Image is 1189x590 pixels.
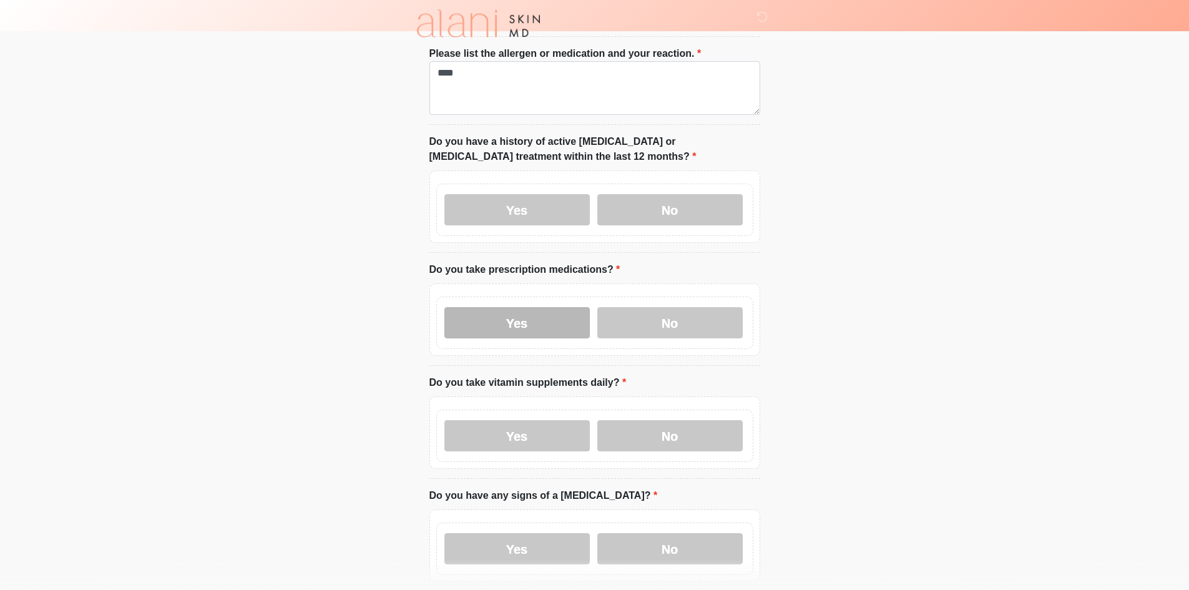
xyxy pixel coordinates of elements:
[429,375,627,390] label: Do you take vitamin supplements daily?
[429,262,620,277] label: Do you take prescription medications?
[429,488,658,503] label: Do you have any signs of a [MEDICAL_DATA]?
[597,420,743,451] label: No
[597,533,743,564] label: No
[597,307,743,338] label: No
[444,420,590,451] label: Yes
[429,134,760,164] label: Do you have a history of active [MEDICAL_DATA] or [MEDICAL_DATA] treatment within the last 12 mon...
[444,307,590,338] label: Yes
[429,46,702,61] label: Please list the allergen or medication and your reaction.
[444,194,590,225] label: Yes
[444,533,590,564] label: Yes
[597,194,743,225] label: No
[417,9,540,37] img: Alani Skin MD Logo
